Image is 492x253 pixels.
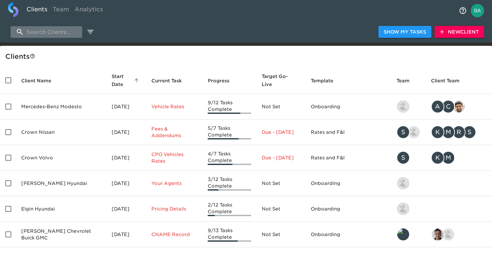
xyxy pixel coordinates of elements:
[397,177,409,189] img: kevin.lo@roadster.com
[431,151,487,164] div: kwilson@crowncars.com, mcooley@crowncars.com
[305,222,391,247] td: Onboarding
[397,126,410,139] div: S
[151,77,182,85] span: This is the next Task in this Hub that should be completed
[16,196,106,222] td: Elgin Hyundai
[431,126,444,139] div: K
[106,171,146,196] td: [DATE]
[432,228,444,240] img: sai@simplemnt.com
[16,145,106,171] td: Crown Volvo
[397,228,409,240] img: leland@roadster.com
[151,231,197,238] p: CNAME Record
[5,51,489,62] div: Client s
[452,126,465,139] div: R
[202,145,257,171] td: 4/7 Tasks Complete
[435,26,484,38] button: NewClient
[151,103,197,110] p: Vehicle Rates
[106,196,146,222] td: [DATE]
[431,151,444,164] div: K
[202,222,257,247] td: 9/13 Tasks Complete
[30,53,35,59] svg: This is a list of all of your clients and clients shared with you
[106,120,146,145] td: [DATE]
[256,94,305,120] td: Not Set
[431,100,487,113] div: angelique.nurse@roadster.com, clayton.mandel@roadster.com, sandeep@simplemnt.com
[202,94,257,120] td: 9/12 Tasks Complete
[305,196,391,222] td: Onboarding
[208,77,238,85] span: Progress
[16,94,106,120] td: Mercedes-Benz Modesto
[442,228,454,240] img: nikko.foster@roadster.com
[256,196,305,222] td: Not Set
[256,171,305,196] td: Not Set
[408,126,420,138] img: austin@roadster.com
[442,151,455,164] div: M
[151,151,197,164] p: CPO Vehicles Rates
[453,101,465,113] img: sandeep@simplemnt.com
[378,26,431,38] button: Show My Tasks
[106,145,146,171] td: [DATE]
[397,77,418,85] span: Team
[151,206,197,212] p: Pricing Details
[106,222,146,247] td: [DATE]
[397,228,420,241] div: leland@roadster.com
[202,196,257,222] td: 2/12 Tasks Complete
[305,120,391,145] td: Rates and F&I
[397,151,420,164] div: savannah@roadster.com
[431,100,444,113] div: A
[442,100,455,113] div: C
[202,120,257,145] td: 5/7 Tasks Complete
[305,94,391,120] td: Onboarding
[24,2,50,19] a: Clients
[397,101,409,113] img: kevin.lo@roadster.com
[256,222,305,247] td: Not Set
[440,28,479,36] span: New Client
[11,26,82,38] input: search
[431,77,468,85] span: Client Team
[85,26,96,38] button: edit
[202,171,257,196] td: 3/12 Tasks Complete
[151,126,197,139] p: Fees & Addendums
[442,126,455,139] div: M
[431,126,487,139] div: kwilson@crowncars.com, mcooley@crowncars.com, rrobins@crowncars.com, sparent@crowncars.com
[431,228,487,241] div: sai@simplemnt.com, nikko.foster@roadster.com
[106,94,146,120] td: [DATE]
[262,72,300,88] span: Target Go-Live
[16,120,106,145] td: Crown Nissan
[397,202,420,215] div: kevin.lo@roadster.com
[397,177,420,190] div: kevin.lo@roadster.com
[8,2,19,17] img: logo
[397,126,420,139] div: savannah@roadster.com, austin@roadster.com
[471,4,484,17] img: Profile
[50,2,72,19] a: Team
[16,171,106,196] td: [PERSON_NAME] Hyundai
[262,129,300,135] p: Due - [DATE]
[305,171,391,196] td: Onboarding
[262,154,300,161] p: Due - [DATE]
[262,72,291,88] span: Calculated based on the start date and the duration of all Tasks contained in this Hub.
[16,222,106,247] td: [PERSON_NAME] Chevrolet Buick GMC
[151,77,191,85] span: Current Task
[397,203,409,215] img: kevin.lo@roadster.com
[112,72,141,88] span: Start Date
[305,145,391,171] td: Rates and F&I
[397,151,410,164] div: S
[311,77,342,85] span: Template
[151,180,197,187] p: Your Agents
[455,3,471,19] button: notifications
[397,100,420,113] div: kevin.lo@roadster.com
[384,28,426,36] span: Show My Tasks
[72,2,106,19] a: Analytics
[21,77,60,85] span: Client Name
[463,126,476,139] div: S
